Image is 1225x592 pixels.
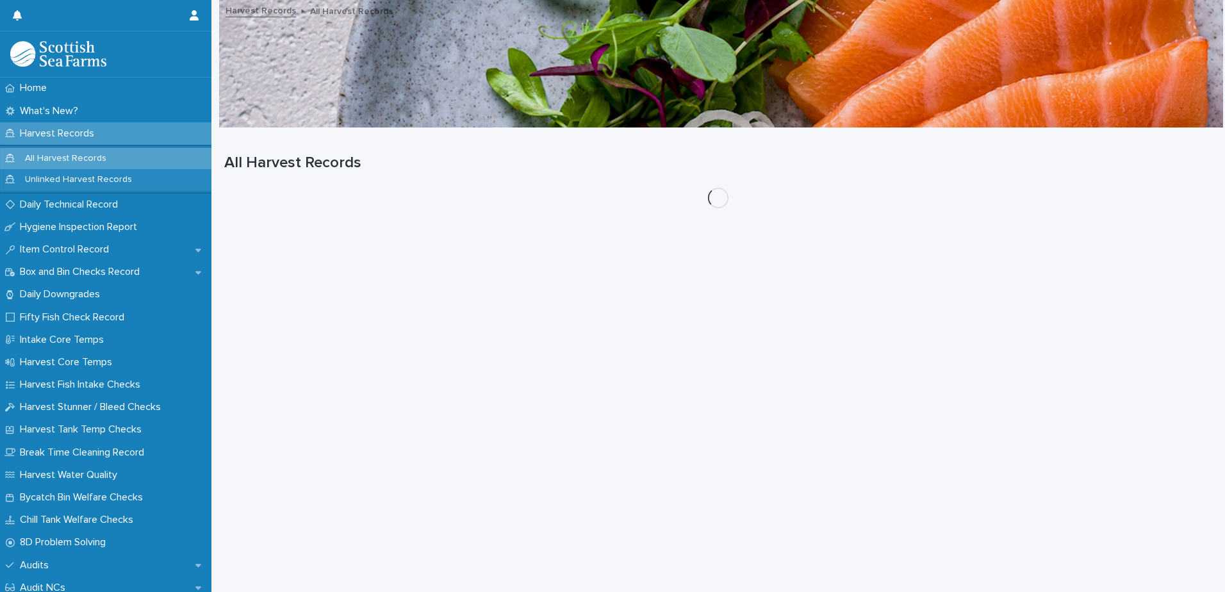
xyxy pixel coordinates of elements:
img: mMrefqRFQpe26GRNOUkG [10,41,106,67]
p: All Harvest Records [15,153,117,164]
p: Box and Bin Checks Record [15,266,150,278]
p: Audits [15,559,59,571]
p: Chill Tank Welfare Checks [15,514,144,526]
h1: All Harvest Records [224,154,1212,172]
p: What's New? [15,105,88,117]
p: Daily Technical Record [15,199,128,211]
p: 8D Problem Solving [15,536,116,548]
p: All Harvest Records [310,3,393,17]
p: Unlinked Harvest Records [15,174,142,185]
p: Harvest Records [15,127,104,140]
p: Harvest Core Temps [15,356,122,368]
p: Daily Downgrades [15,288,110,300]
p: Break Time Cleaning Record [15,447,154,459]
p: Harvest Water Quality [15,469,127,481]
p: Item Control Record [15,243,119,256]
p: Harvest Fish Intake Checks [15,379,151,391]
a: Harvest Records [226,3,296,17]
p: Home [15,82,57,94]
p: Harvest Stunner / Bleed Checks [15,401,171,413]
p: Fifty Fish Check Record [15,311,135,324]
p: Harvest Tank Temp Checks [15,423,152,436]
p: Intake Core Temps [15,334,114,346]
p: Hygiene Inspection Report [15,221,147,233]
p: Bycatch Bin Welfare Checks [15,491,153,504]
